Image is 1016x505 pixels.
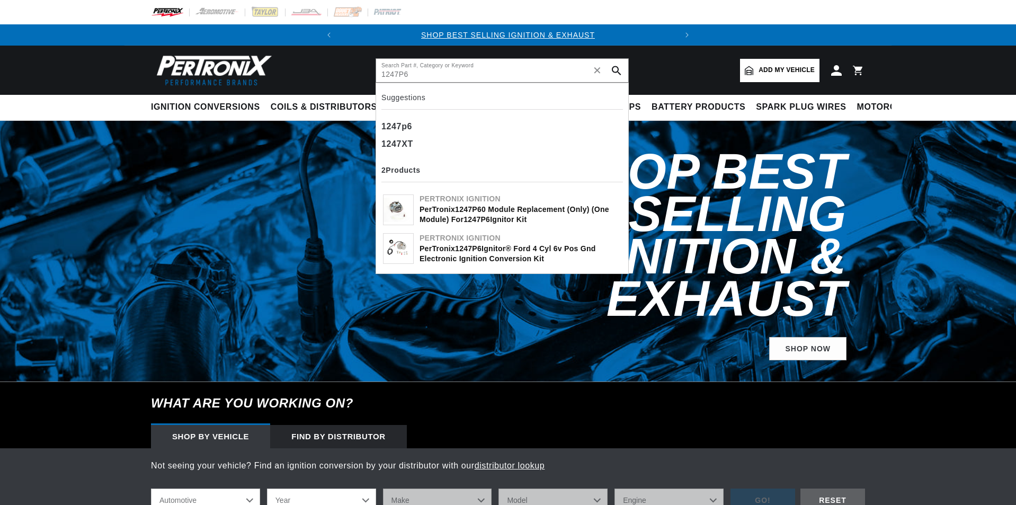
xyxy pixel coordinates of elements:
[151,459,865,473] p: Not seeing your vehicle? Find an ignition conversion by your distributor with our
[340,29,676,41] div: Announcement
[124,24,892,46] slideshow-component: Translation missing: en.sections.announcements.announcement_bar
[151,102,260,113] span: Ignition Conversions
[740,59,819,82] a: Add my vehicle
[751,95,851,120] summary: Spark Plug Wires
[381,122,412,131] b: 1247p6
[420,205,621,225] div: PerTronix 0 Module replacement (only) (one module) for Ignitor Kit
[151,52,273,88] img: Pertronix
[381,88,623,110] div: Suggestions
[384,195,413,225] img: PerTronix 1247P60 Module replacement (only) (one module) for 1247P6 Ignitor Kit
[756,102,846,113] span: Spark Plug Wires
[376,59,628,82] input: Search Part #, Category or Keyword
[652,102,745,113] span: Battery Products
[605,59,628,82] button: search button
[475,461,545,470] a: distributor lookup
[381,166,421,174] b: 2 Products
[464,215,490,224] b: 1247P6
[270,425,407,448] div: Find by Distributor
[271,102,377,113] span: Coils & Distributors
[676,24,698,46] button: Translation missing: en.sections.announcements.next_announcement
[455,205,482,214] b: 1247P6
[394,150,846,320] h2: Shop Best Selling Ignition & Exhaust
[759,65,815,75] span: Add my vehicle
[420,194,621,205] div: Pertronix Ignition
[455,244,482,253] b: 1247P6
[318,24,340,46] button: Translation missing: en.sections.announcements.previous_announcement
[124,382,892,424] h6: What are you working on?
[852,95,925,120] summary: Motorcycle
[420,233,621,244] div: Pertronix Ignition
[646,95,751,120] summary: Battery Products
[421,31,595,39] a: SHOP BEST SELLING IGNITION & EXHAUST
[769,337,846,361] a: SHOP NOW
[420,244,621,264] div: PerTronix Ignitor® Ford 4 cyl 6v Pos Gnd Electronic Ignition Conversion Kit
[265,95,382,120] summary: Coils & Distributors
[340,29,676,41] div: 1 of 2
[151,425,270,448] div: Shop by vehicle
[857,102,920,113] span: Motorcycle
[151,95,265,120] summary: Ignition Conversions
[381,135,623,153] div: 1247XT
[384,234,413,263] img: PerTronix 1247P6 Ignitor® Ford 4 cyl 6v Pos Gnd Electronic Ignition Conversion Kit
